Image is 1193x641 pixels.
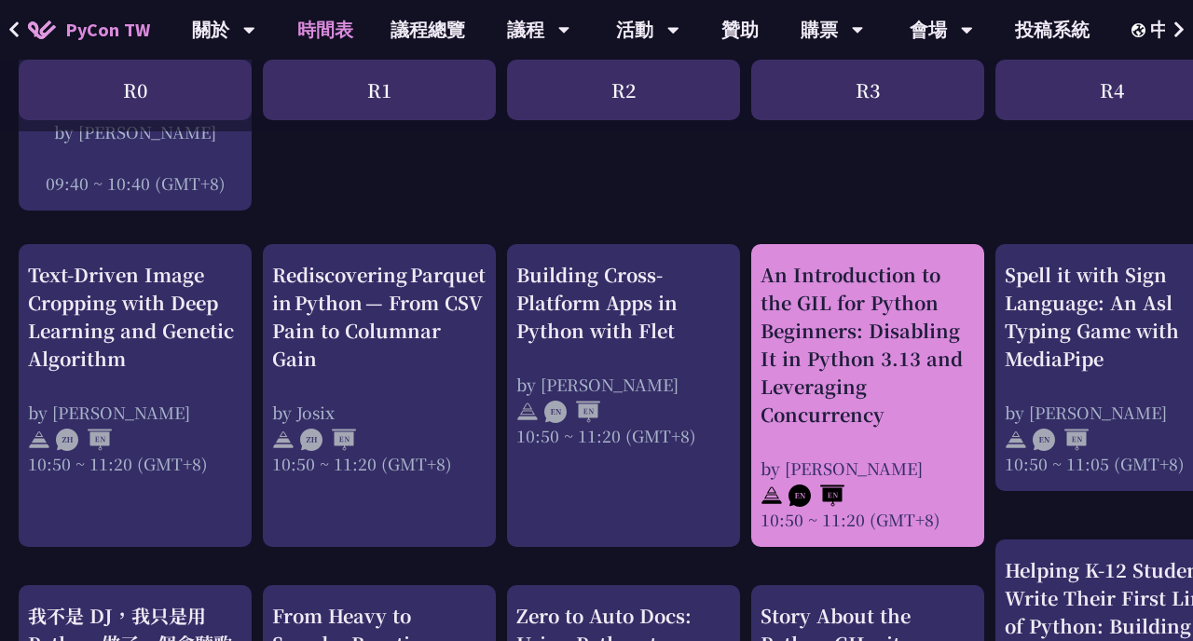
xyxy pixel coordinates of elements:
[300,429,356,451] img: ZHEN.371966e.svg
[516,261,731,345] div: Building Cross-Platform Apps in Python with Flet
[263,60,496,120] div: R1
[761,261,975,531] a: An Introduction to the GIL for Python Beginners: Disabling It in Python 3.13 and Leveraging Concu...
[19,60,252,120] div: R0
[65,16,150,44] span: PyCon TW
[516,401,539,423] img: svg+xml;base64,PHN2ZyB4bWxucz0iaHR0cDovL3d3dy53My5vcmcvMjAwMC9zdmciIHdpZHRoPSIyNCIgaGVpZ2h0PSIyNC...
[272,261,487,373] div: Rediscovering Parquet in Python — From CSV Pain to Columnar Gain
[1005,429,1027,451] img: svg+xml;base64,PHN2ZyB4bWxucz0iaHR0cDovL3d3dy53My5vcmcvMjAwMC9zdmciIHdpZHRoPSIyNCIgaGVpZ2h0PSIyNC...
[56,429,112,451] img: ZHEN.371966e.svg
[507,60,740,120] div: R2
[28,429,50,451] img: svg+xml;base64,PHN2ZyB4bWxucz0iaHR0cDovL3d3dy53My5vcmcvMjAwMC9zdmciIHdpZHRoPSIyNCIgaGVpZ2h0PSIyNC...
[272,452,487,475] div: 10:50 ~ 11:20 (GMT+8)
[516,424,731,447] div: 10:50 ~ 11:20 (GMT+8)
[272,401,487,424] div: by Josix
[28,401,242,424] div: by [PERSON_NAME]
[516,261,731,447] a: Building Cross-Platform Apps in Python with Flet by [PERSON_NAME] 10:50 ~ 11:20 (GMT+8)
[1131,23,1150,37] img: Locale Icon
[9,7,169,53] a: PyCon TW
[1033,429,1089,451] img: ENEN.5a408d1.svg
[751,60,984,120] div: R3
[761,508,975,531] div: 10:50 ~ 11:20 (GMT+8)
[788,484,844,507] img: ENEN.5a408d1.svg
[761,484,783,507] img: svg+xml;base64,PHN2ZyB4bWxucz0iaHR0cDovL3d3dy53My5vcmcvMjAwMC9zdmciIHdpZHRoPSIyNCIgaGVpZ2h0PSIyNC...
[272,261,487,475] a: Rediscovering Parquet in Python — From CSV Pain to Columnar Gain by Josix 10:50 ~ 11:20 (GMT+8)
[272,429,295,451] img: svg+xml;base64,PHN2ZyB4bWxucz0iaHR0cDovL3d3dy53My5vcmcvMjAwMC9zdmciIHdpZHRoPSIyNCIgaGVpZ2h0PSIyNC...
[28,120,242,143] div: by [PERSON_NAME]
[761,261,975,429] div: An Introduction to the GIL for Python Beginners: Disabling It in Python 3.13 and Leveraging Concu...
[516,373,731,396] div: by [PERSON_NAME]
[761,457,975,480] div: by [PERSON_NAME]
[544,401,600,423] img: ENEN.5a408d1.svg
[28,452,242,475] div: 10:50 ~ 11:20 (GMT+8)
[28,261,242,373] div: Text-Driven Image Cropping with Deep Learning and Genetic Algorithm
[28,171,242,195] div: 09:40 ~ 10:40 (GMT+8)
[28,20,56,39] img: Home icon of PyCon TW 2025
[28,261,242,475] a: Text-Driven Image Cropping with Deep Learning and Genetic Algorithm by [PERSON_NAME] 10:50 ~ 11:2...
